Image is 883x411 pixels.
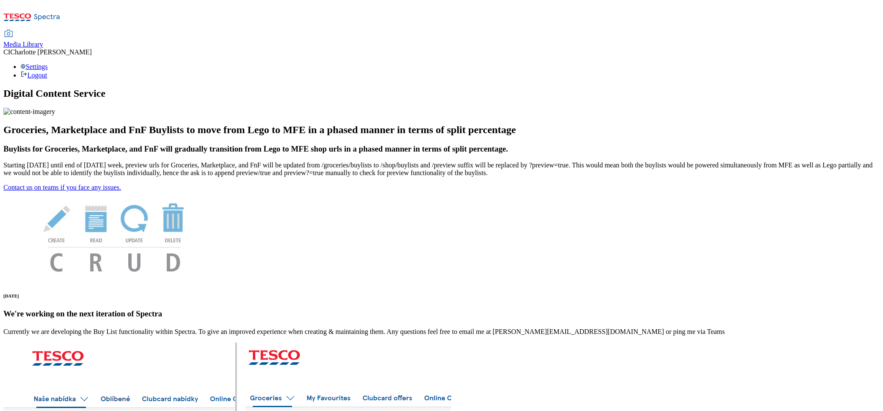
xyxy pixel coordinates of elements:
span: Charlotte [PERSON_NAME] [10,48,92,56]
a: Settings [21,63,48,70]
span: Media Library [3,41,43,48]
a: Contact us on teams if you face any issues. [3,184,121,191]
h2: Groceries, Marketplace and FnF Buylists to move from Lego to MFE in a phased manner in terms of s... [3,124,880,136]
img: content-imagery [3,108,55,116]
p: Starting [DATE] until end of [DATE] week, preview urls for Groceries, Marketplace, and FnF will b... [3,161,880,177]
span: CI [3,48,10,56]
p: Currently we are developing the Buy List functionality within Spectra. To give an improved experi... [3,328,880,336]
h3: Buylists for Groceries, Marketplace, and FnF will gradually transition from Lego to MFE shop urls... [3,144,880,154]
img: News Image [3,191,226,281]
h1: Digital Content Service [3,88,880,99]
h3: We're working on the next iteration of Spectra [3,309,880,319]
a: Media Library [3,30,43,48]
h6: [DATE] [3,293,880,298]
a: Logout [21,71,47,79]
